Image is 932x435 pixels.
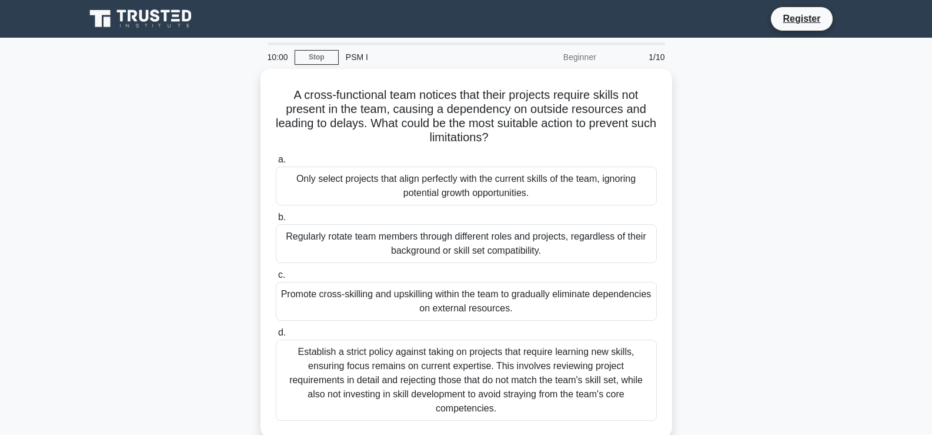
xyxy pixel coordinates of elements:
div: PSM I [339,45,500,69]
div: Only select projects that align perfectly with the current skills of the team, ignoring potential... [276,167,657,205]
div: 1/10 [603,45,672,69]
span: b. [278,212,286,222]
a: Stop [295,50,339,65]
div: Establish a strict policy against taking on projects that require learning new skills, ensuring f... [276,340,657,421]
span: a. [278,154,286,164]
div: Beginner [500,45,603,69]
span: d. [278,327,286,337]
div: Regularly rotate team members through different roles and projects, regardless of their backgroun... [276,224,657,263]
div: Promote cross-skilling and upskilling within the team to gradually eliminate dependencies on exte... [276,282,657,321]
a: Register [776,11,827,26]
span: c. [278,270,285,280]
div: 10:00 [260,45,295,69]
h5: A cross-functional team notices that their projects require skills not present in the team, causi... [275,88,658,145]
